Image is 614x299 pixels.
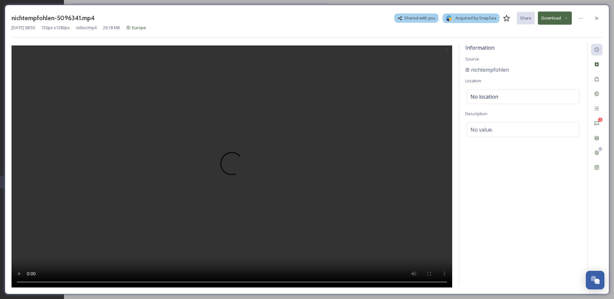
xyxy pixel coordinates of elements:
span: Description [465,111,487,117]
img: snapsea-logo.png [446,15,452,21]
span: Europe [132,25,146,30]
span: nichtempfohlen [471,66,509,74]
span: Acquired by SnapSea [455,15,496,21]
span: 720 px x 1280 px [41,25,70,31]
span: Information [465,44,494,51]
button: Download [538,12,572,25]
span: [DATE] 08:50 [12,25,35,31]
a: nichtempfohlen [465,66,509,74]
button: Share [517,12,535,24]
span: Location [465,78,481,84]
span: No value. [470,126,493,133]
span: Source [465,56,479,62]
span: No location [470,93,498,101]
div: 1 [598,117,602,122]
div: 0 [598,147,602,151]
button: Open Chat [586,271,604,289]
span: video/mp4 [76,25,97,31]
span: 29.18 MB [103,25,120,31]
h3: nichtempfohlen-5096341.mp4 [12,13,95,23]
span: Shared with you [404,15,435,21]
